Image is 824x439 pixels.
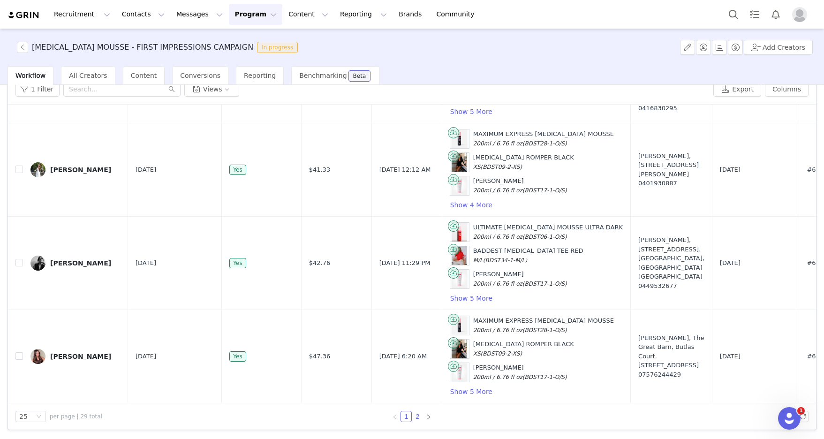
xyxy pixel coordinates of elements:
button: Columns [765,82,809,97]
span: [DATE] 11:29 PM [379,258,431,268]
span: (BDST06-1-O/S) [522,234,567,240]
a: Tasks [744,4,765,25]
span: [DATE] 12:12 AM [379,165,431,174]
div: 07576244429 [638,370,704,379]
h3: [MEDICAL_DATA] MOUSSE - FIRST IMPRESSIONS CAMPAIGN [32,42,253,53]
span: per page | 29 total [50,412,102,421]
span: XS [473,350,481,357]
i: icon: down [36,414,42,420]
span: 200ml / 6.76 fl oz [473,280,522,287]
span: 1 [797,407,805,415]
span: (BDST17-1-O/S) [522,187,567,194]
iframe: Intercom live chat [778,407,801,430]
span: 200ml / 6.76 fl oz [473,140,522,147]
span: (BDST34-1-M/L) [483,257,527,264]
div: 0401930887 [638,179,704,188]
span: (BDST17-1-O/S) [522,374,567,380]
span: (BDST28-1-O/S) [522,140,567,147]
img: Product Image [452,129,467,148]
span: Content [131,72,157,79]
span: In progress [257,42,298,53]
button: Program [229,4,282,25]
img: grin logo [8,11,40,20]
div: 0449532677 [638,281,704,291]
i: icon: right [426,414,431,420]
div: 0416830295 [638,104,704,113]
span: (BDST09-2-XS) [481,164,522,170]
a: Brands [393,4,430,25]
div: [PERSON_NAME] [50,259,111,267]
span: [DATE] [136,352,156,361]
div: MAXIMUM EXPRESS [MEDICAL_DATA] MOUSSE [473,316,614,334]
span: $41.33 [309,165,331,174]
span: 200ml / 6.76 fl oz [473,187,522,194]
span: [DATE] [136,258,156,268]
span: XS [473,164,481,170]
button: Show 5 More [450,386,493,397]
li: Previous Page [389,411,401,422]
span: [DATE] 6:20 AM [379,352,427,361]
span: (BDST28-1-O/S) [522,327,567,333]
img: Product Image [452,363,467,382]
button: Show 5 More [450,106,493,117]
span: All Creators [69,72,107,79]
img: Product Image [452,270,467,288]
div: [PERSON_NAME], The Great Barn, Butlas Court. [STREET_ADDRESS] [638,333,704,379]
div: [PERSON_NAME], [STREET_ADDRESS]. [GEOGRAPHIC_DATA], [GEOGRAPHIC_DATA] [GEOGRAPHIC_DATA] [638,235,704,290]
div: ULTIMATE [MEDICAL_DATA] MOUSSE ULTRA DARK [473,223,623,241]
button: Reporting [334,4,393,25]
span: Yes [229,351,246,362]
div: [MEDICAL_DATA] ROMPER BLACK [473,340,574,358]
span: [object Object] [17,42,302,53]
span: $47.36 [309,352,331,361]
button: Show 5 More [450,293,493,304]
span: Benchmarking [299,72,347,79]
span: Conversions [180,72,220,79]
i: icon: search [168,86,175,92]
button: Export [713,82,761,97]
div: [PERSON_NAME] [473,363,567,381]
img: placeholder-profile.jpg [792,7,807,22]
span: $42.76 [309,258,331,268]
div: [PERSON_NAME] [473,270,567,288]
img: Product Image [452,316,467,335]
button: Show 4 More [450,199,493,211]
button: Profile [786,7,816,22]
a: Community [431,4,484,25]
div: Beta [353,73,366,79]
i: icon: left [392,414,398,420]
span: M/L [473,257,483,264]
div: [MEDICAL_DATA] ROMPER BLACK [473,153,574,171]
input: Search... [63,82,181,97]
span: (BDST09-2-XS) [481,350,522,357]
a: 2 [412,411,423,422]
div: 25 [19,411,28,422]
a: [PERSON_NAME] [30,256,121,271]
span: (BDST17-1-O/S) [522,280,567,287]
span: 200ml / 6.76 fl oz [473,327,522,333]
li: 1 [401,411,412,422]
a: [PERSON_NAME] [30,162,121,177]
button: Add Creators [744,40,813,55]
button: Contacts [116,4,170,25]
a: 1 [401,411,411,422]
div: BADDEST [MEDICAL_DATA] TEE RED [473,246,583,265]
img: Product Image [452,153,467,172]
button: Recruitment [48,4,116,25]
img: Product Image [452,176,467,195]
span: Yes [229,258,246,268]
button: Views [184,82,239,97]
img: Product Image [452,223,467,242]
img: e86e3ee5-bddc-45e0-820e-e9e4676a3e34.jpg [30,256,45,271]
button: Search [723,4,744,25]
span: Yes [229,165,246,175]
span: 200ml / 6.76 fl oz [473,374,522,380]
span: Reporting [244,72,276,79]
button: Messages [171,4,228,25]
li: Next Page [423,411,434,422]
img: Product Image [452,340,467,358]
a: [PERSON_NAME] [30,349,121,364]
img: Product Image [452,246,467,265]
div: [PERSON_NAME] [50,353,111,360]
